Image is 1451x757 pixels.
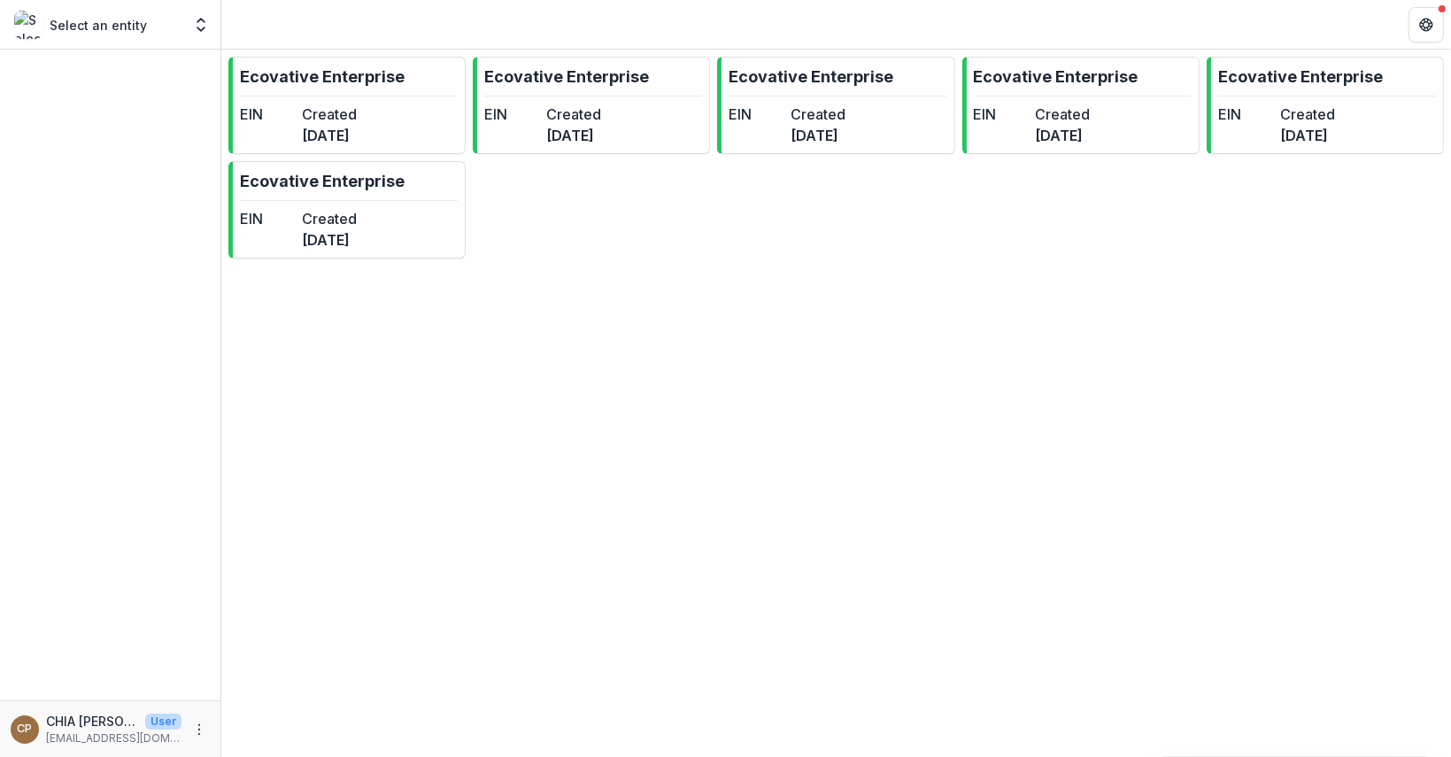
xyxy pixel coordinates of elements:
dd: [DATE] [1036,125,1091,146]
img: Select an entity [14,11,42,39]
dt: Created [791,104,845,125]
dt: EIN [240,104,295,125]
dt: EIN [1218,104,1273,125]
p: [EMAIL_ADDRESS][DOMAIN_NAME] [46,730,181,746]
dt: EIN [729,104,783,125]
dd: [DATE] [302,229,357,251]
dd: [DATE] [546,125,601,146]
dt: Created [546,104,601,125]
a: Ecovative EnterpriseEINCreated[DATE] [1207,57,1444,154]
p: CHIA [PERSON_NAME] [46,712,138,730]
p: Ecovative Enterprise [1218,65,1383,89]
p: Ecovative Enterprise [729,65,893,89]
p: Ecovative Enterprise [484,65,649,89]
div: CHIA SIOK PHENG [18,723,33,735]
dd: [DATE] [1280,125,1335,146]
a: Ecovative EnterpriseEINCreated[DATE] [228,57,466,154]
p: Ecovative Enterprise [974,65,1138,89]
a: Ecovative EnterpriseEINCreated[DATE] [962,57,1200,154]
dt: EIN [974,104,1029,125]
dt: EIN [240,208,295,229]
dt: Created [302,208,357,229]
dt: Created [302,104,357,125]
dt: Created [1280,104,1335,125]
a: Ecovative EnterpriseEINCreated[DATE] [717,57,954,154]
p: User [145,714,181,730]
p: Ecovative Enterprise [240,65,405,89]
dd: [DATE] [791,125,845,146]
dd: [DATE] [302,125,357,146]
dt: EIN [484,104,539,125]
dt: Created [1036,104,1091,125]
p: Select an entity [50,16,147,35]
p: Ecovative Enterprise [240,169,405,193]
button: Get Help [1409,7,1444,42]
a: Ecovative EnterpriseEINCreated[DATE] [473,57,710,154]
a: Ecovative EnterpriseEINCreated[DATE] [228,161,466,259]
button: Open entity switcher [189,7,213,42]
button: More [189,719,210,740]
